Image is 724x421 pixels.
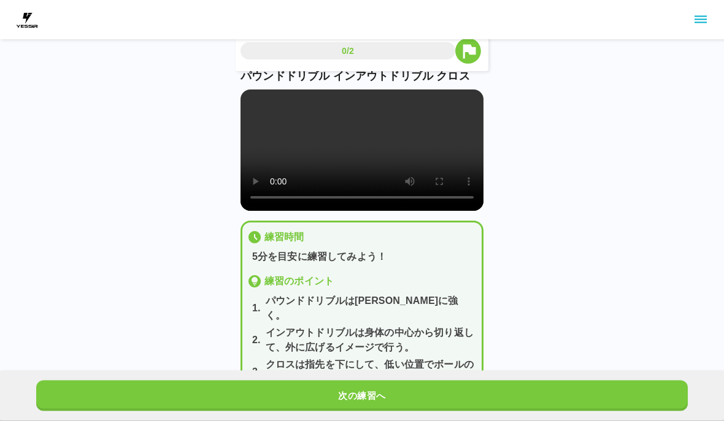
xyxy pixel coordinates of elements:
[36,381,688,411] button: 次の練習へ
[342,45,354,57] p: 0/2
[241,69,483,85] p: パウンドドリブル インアウトドリブル クロス
[15,7,39,32] img: dummy
[690,9,711,30] button: sidemenu
[264,230,304,245] p: 練習時間
[252,250,477,265] p: 5分を目安に練習してみよう！
[252,333,261,348] p: 2 .
[266,326,477,355] p: インアウトドリブルは身体の中心から切り返して、外に広げるイメージで行う。
[266,358,477,387] p: クロスは指先を下にして、低い位置でボールの受け渡しを行う。
[266,294,477,324] p: パウンドドリブルは[PERSON_NAME]に強く。
[264,275,334,289] p: 練習のポイント
[252,302,261,316] p: 1 .
[252,365,261,380] p: 3 .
